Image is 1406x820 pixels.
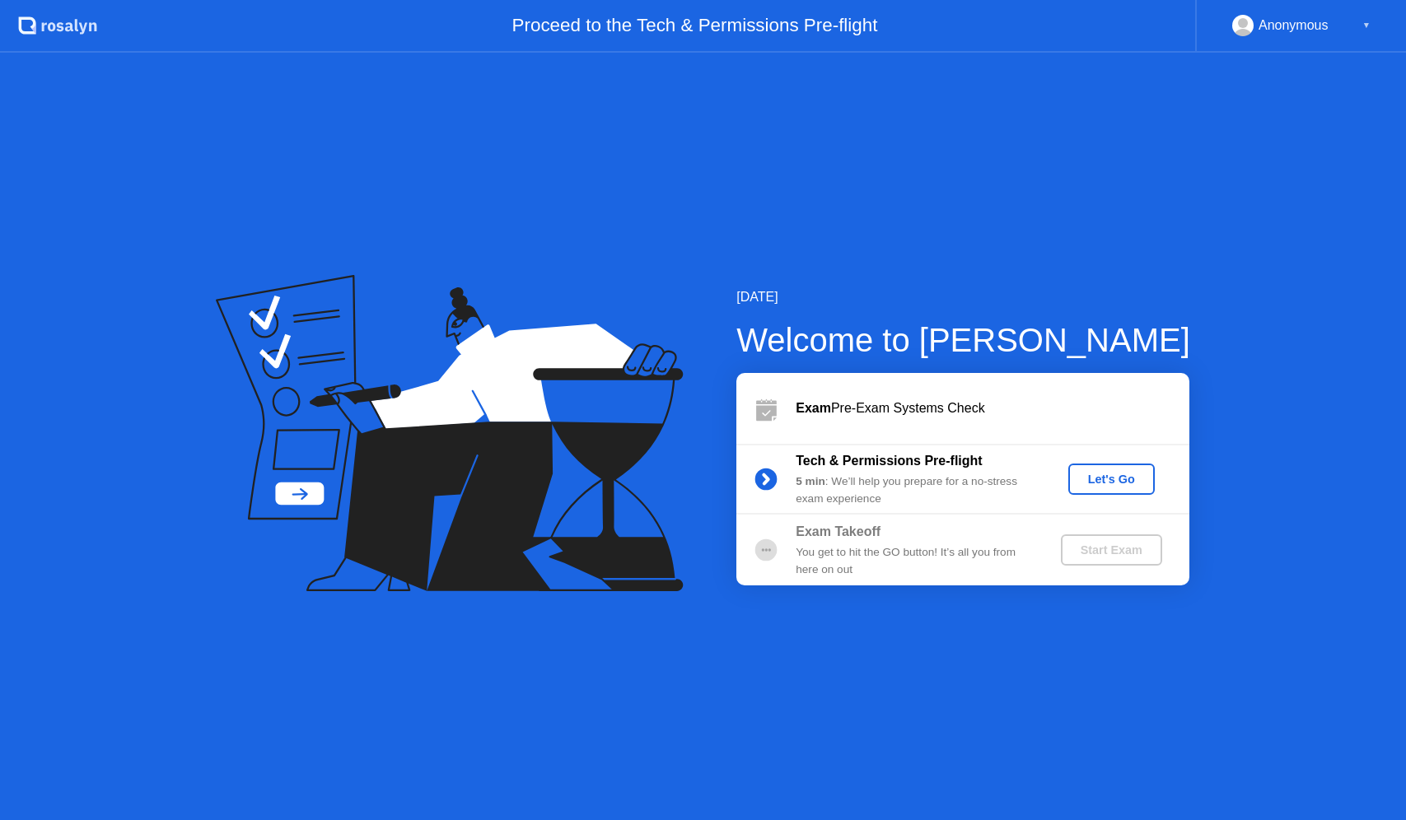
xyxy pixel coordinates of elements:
b: Exam Takeoff [796,524,881,538]
b: 5 min [796,475,825,487]
div: [DATE] [736,287,1190,307]
div: Let's Go [1075,473,1148,486]
div: ▼ [1362,15,1371,36]
button: Start Exam [1061,534,1162,566]
div: : We’ll help you prepare for a no-stress exam experience [796,473,1033,507]
button: Let's Go [1068,464,1155,495]
b: Exam [796,401,831,415]
div: Start Exam [1067,543,1156,557]
b: Tech & Permissions Pre-flight [796,454,982,468]
div: You get to hit the GO button! It’s all you from here on out [796,544,1033,578]
div: Anonymous [1259,15,1329,36]
div: Pre-Exam Systems Check [796,398,1189,418]
div: Welcome to [PERSON_NAME] [736,315,1190,365]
